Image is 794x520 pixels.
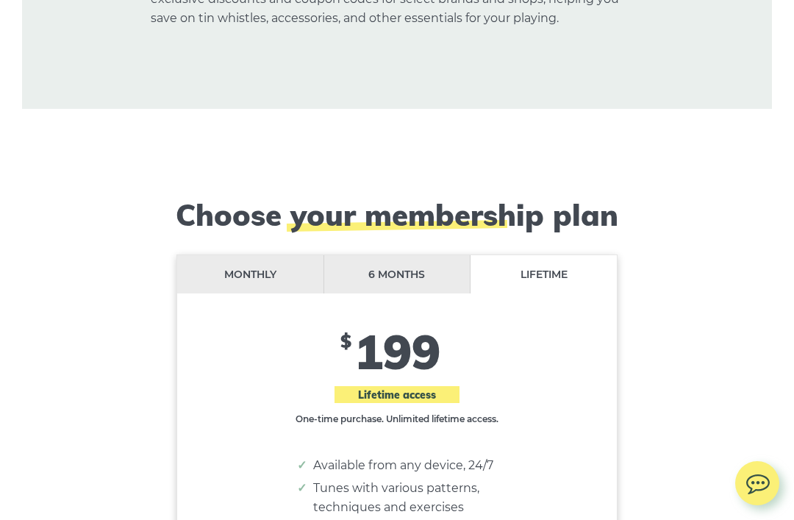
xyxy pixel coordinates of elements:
li: Lifetime [471,255,617,294]
h2: Choose your membership plan [129,197,665,232]
li: 6 months [324,255,471,294]
p: One-time purchase. Unlimited lifetime access. [294,412,500,427]
span: Lifetime access [335,386,459,403]
span: 199 [354,321,440,381]
li: Available from any device, 24/7 [313,456,496,475]
img: chat.svg [735,461,779,499]
span: $ [340,330,351,352]
li: Monthly [177,255,324,294]
li: Tunes with various patterns, techniques and exercises [313,479,496,517]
